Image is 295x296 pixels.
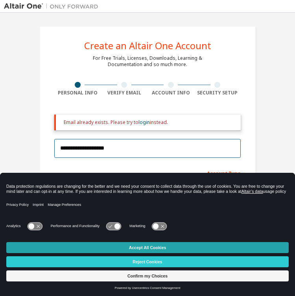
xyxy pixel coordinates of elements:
div: Create an Altair One Account [84,41,211,50]
div: Verify Email [101,90,148,96]
a: login [138,119,150,126]
div: Security Setup [194,90,241,96]
div: For Free Trials, Licenses, Downloads, Learning & Documentation and so much more. [93,55,202,68]
div: Personal Info [54,90,101,96]
div: Account Type [54,166,241,179]
div: Email already exists. Please try to instead. [64,119,234,126]
img: Altair One [4,2,102,10]
div: Account Info [147,90,194,96]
